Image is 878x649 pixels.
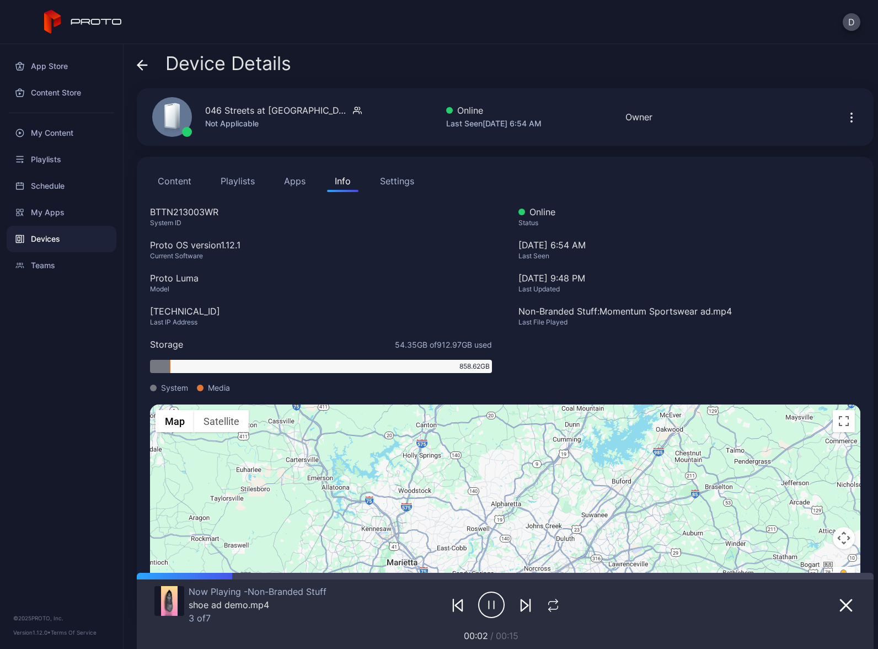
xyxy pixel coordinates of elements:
div: Storage [150,338,183,351]
button: D [843,13,860,31]
div: Non-Branded Stuff: Momentum Sportswear ad.mp4 [518,305,860,318]
a: Content Store [7,79,116,106]
button: Content [150,170,199,192]
span: Version 1.12.0 • [13,629,51,636]
span: Non-Branded Stuff [244,586,326,597]
a: Schedule [7,173,116,199]
div: Proto Luma [150,272,492,285]
a: Devices [7,226,116,252]
div: Model [150,285,492,294]
div: Info [335,174,351,188]
span: / [490,630,494,641]
div: shoe ad demo.mp4 [189,599,326,610]
div: Last File Played [518,318,860,327]
button: Show street map [156,410,194,432]
button: Toggle fullscreen view [833,410,855,432]
span: 54.35 GB of 912.97 GB used [395,339,492,350]
a: My Apps [7,199,116,226]
div: [TECHNICAL_ID] [150,305,492,318]
div: Proto OS version 1.12.1 [150,238,492,252]
span: Device Details [165,53,291,74]
div: © 2025 PROTO, Inc. [13,614,110,623]
div: 046 Streets at [GEOGRAPHIC_DATA] [205,104,349,117]
button: Settings [372,170,422,192]
button: Map camera controls [833,527,855,549]
div: Online [518,205,860,219]
a: Terms Of Service [51,629,97,636]
span: 00:02 [464,630,488,641]
button: Playlists [213,170,263,192]
a: App Store [7,53,116,79]
div: Settings [380,174,414,188]
div: Online [446,104,542,117]
button: Show satellite imagery [194,410,249,432]
span: 858.62 GB [459,361,490,371]
div: Last Seen [518,252,860,260]
div: System ID [150,219,492,227]
div: 3 of 7 [189,613,326,624]
div: Not Applicable [205,117,362,130]
div: Last Seen [DATE] 6:54 AM [446,117,542,130]
div: Last IP Address [150,318,492,327]
div: [DATE] 6:54 AM [518,238,860,272]
div: Now Playing [189,586,326,597]
a: My Content [7,120,116,146]
div: BTTN213003WR [150,205,492,219]
button: Apps [276,170,313,192]
a: Playlists [7,146,116,173]
div: Current Software [150,252,492,260]
div: Status [518,219,860,227]
span: System [161,382,188,393]
button: Drag Pegman onto the map to open Street View [833,567,855,589]
button: Info [327,170,358,192]
div: Owner [625,110,652,124]
a: Teams [7,252,116,279]
div: Last Updated [518,285,860,294]
span: Media [208,382,230,393]
span: 00:15 [496,630,518,641]
div: [DATE] 9:48 PM [518,272,860,285]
